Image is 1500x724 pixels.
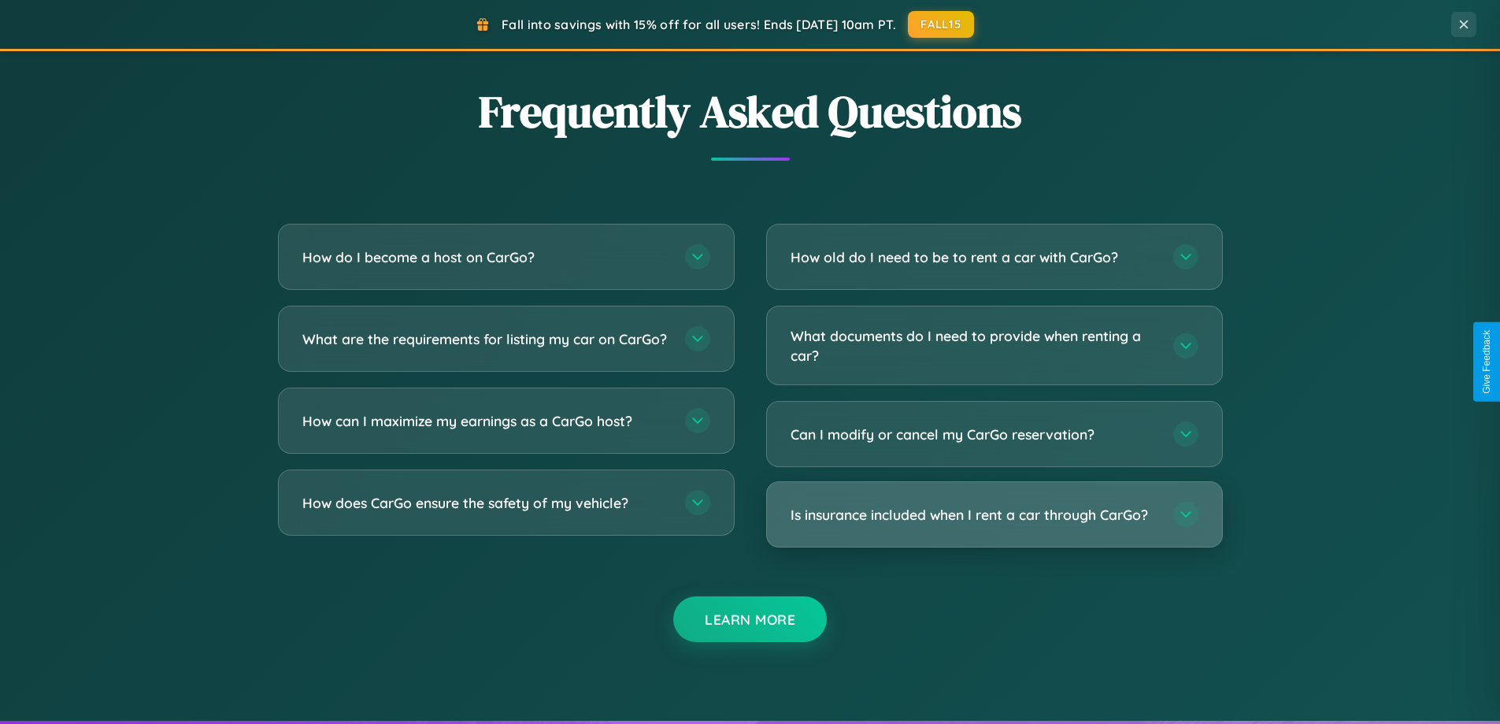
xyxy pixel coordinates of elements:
h3: How old do I need to be to rent a car with CarGo? [791,247,1157,267]
div: Give Feedback [1481,330,1492,394]
button: FALL15 [908,11,974,38]
h2: Frequently Asked Questions [278,81,1223,142]
span: Fall into savings with 15% off for all users! Ends [DATE] 10am PT. [502,17,896,32]
h3: What documents do I need to provide when renting a car? [791,326,1157,365]
h3: How does CarGo ensure the safety of my vehicle? [302,493,669,513]
h3: How can I maximize my earnings as a CarGo host? [302,411,669,431]
button: Learn More [673,596,827,642]
h3: How do I become a host on CarGo? [302,247,669,267]
h3: What are the requirements for listing my car on CarGo? [302,329,669,349]
h3: Is insurance included when I rent a car through CarGo? [791,505,1157,525]
h3: Can I modify or cancel my CarGo reservation? [791,425,1157,444]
